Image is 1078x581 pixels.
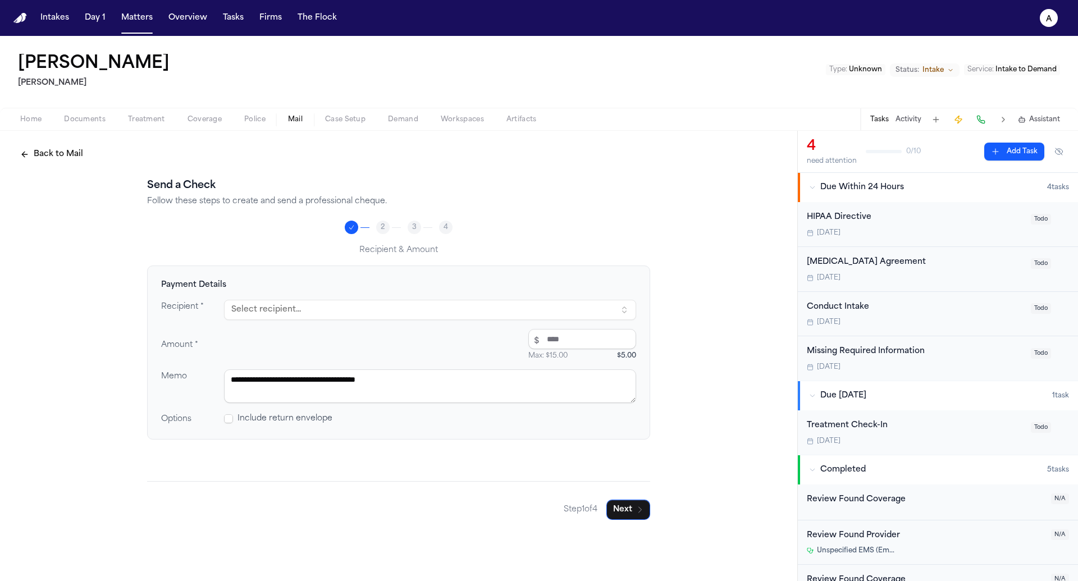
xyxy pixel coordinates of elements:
[928,112,944,127] button: Add Task
[1031,348,1051,359] span: Todo
[1047,183,1069,192] span: 4 task s
[161,303,204,311] span: Recipient *
[20,115,42,124] span: Home
[896,66,919,75] span: Status:
[964,64,1060,75] button: Edit Service: Intake to Demand
[807,529,1044,542] div: Review Found Provider
[147,221,650,234] nav: Progress
[820,464,866,475] span: Completed
[1031,303,1051,314] span: Todo
[906,147,921,156] span: 0 / 10
[807,301,1024,314] div: Conduct Intake
[161,372,187,381] span: Memo
[849,66,882,73] span: Unknown
[147,178,650,194] h2: Send a Check
[1052,391,1069,400] span: 1 task
[817,437,841,446] span: [DATE]
[13,144,90,164] button: Back to Mail
[444,223,448,232] span: 4
[388,115,418,124] span: Demand
[798,484,1078,520] div: Open task: Review Found Coverage
[224,300,636,320] button: Select recipient contact
[13,13,27,24] img: Finch Logo
[188,115,222,124] span: Coverage
[288,115,303,124] span: Mail
[798,410,1078,455] div: Open task: Treatment Check-In
[807,493,1044,506] div: Review Found Coverage
[18,54,170,74] button: Edit matter name
[798,381,1078,410] button: Due [DATE]1task
[80,8,110,28] button: Day 1
[817,273,841,282] span: [DATE]
[293,8,341,28] button: The Flock
[896,115,921,124] button: Activity
[606,500,650,520] button: Next
[325,115,366,124] span: Case Setup
[817,363,841,372] span: [DATE]
[161,280,636,291] h4: Payment Details
[564,504,597,515] span: Step 1 of 4
[617,351,636,360] span: $5.00
[807,256,1024,269] div: [MEDICAL_DATA] Agreement
[798,455,1078,484] button: Completed5tasks
[36,8,74,28] button: Intakes
[1051,493,1069,504] span: N/A
[128,115,165,124] span: Treatment
[1031,258,1051,269] span: Todo
[237,413,332,424] span: Include return envelope
[967,66,994,73] span: Service :
[161,341,198,349] span: Amount *
[826,64,885,75] button: Edit Type: Unknown
[117,8,157,28] button: Matters
[64,115,106,124] span: Documents
[1031,214,1051,225] span: Todo
[798,247,1078,292] div: Open task: Retainer Agreement
[807,345,1024,358] div: Missing Required Information
[506,115,537,124] span: Artifacts
[441,115,484,124] span: Workspaces
[798,336,1078,381] div: Open task: Missing Required Information
[13,13,27,24] a: Home
[1018,115,1060,124] button: Assistant
[870,115,889,124] button: Tasks
[798,520,1078,565] div: Open task: Review Found Provider
[1031,422,1051,433] span: Todo
[147,196,650,207] p: Follow these steps to create and send a professional cheque.
[218,8,248,28] button: Tasks
[18,76,174,90] h2: [PERSON_NAME]
[817,546,897,555] span: Unspecified EMS (Emergency Medical Services) in [GEOGRAPHIC_DATA] or [GEOGRAPHIC_DATA], [GEOGRAPH...
[18,54,170,74] h1: [PERSON_NAME]
[973,112,989,127] button: Make a Call
[807,157,857,166] div: need attention
[995,66,1057,73] span: Intake to Demand
[820,390,866,401] span: Due [DATE]
[798,292,1078,337] div: Open task: Conduct Intake
[255,8,286,28] button: Firms
[951,112,966,127] button: Create Immediate Task
[412,223,417,232] span: 3
[161,415,191,423] span: Options
[798,202,1078,247] div: Open task: HIPAA Directive
[984,143,1044,161] button: Add Task
[1051,529,1069,540] span: N/A
[807,211,1024,224] div: HIPAA Directive
[829,66,847,73] span: Type :
[922,66,944,75] span: Intake
[817,318,841,327] span: [DATE]
[798,173,1078,202] button: Due Within 24 Hours4tasks
[807,419,1024,432] div: Treatment Check-In
[1049,143,1069,161] button: Hide completed tasks (⌘⇧H)
[890,63,960,77] button: Change status from Intake
[359,246,438,254] span: Recipient & Amount
[820,182,904,193] span: Due Within 24 Hours
[528,351,568,360] span: Max: $15.00
[381,223,385,232] span: 2
[1047,465,1069,474] span: 5 task s
[244,115,266,124] span: Police
[164,8,212,28] button: Overview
